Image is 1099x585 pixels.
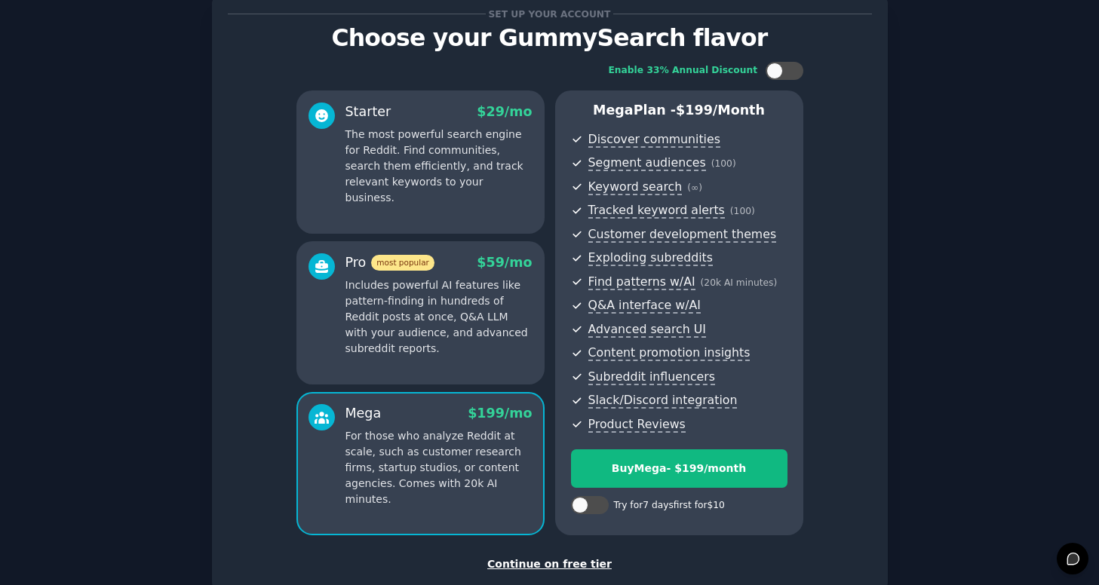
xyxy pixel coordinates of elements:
[676,103,765,118] span: $ 199 /month
[588,369,715,385] span: Subreddit influencers
[345,253,434,272] div: Pro
[701,277,778,288] span: ( 20k AI minutes )
[477,104,532,119] span: $ 29 /mo
[228,25,872,51] p: Choose your GummySearch flavor
[588,322,706,338] span: Advanced search UI
[345,103,391,121] div: Starter
[588,155,706,171] span: Segment audiences
[609,64,758,78] div: Enable 33% Annual Discount
[588,393,738,409] span: Slack/Discord integration
[345,428,533,507] p: For those who analyze Reddit at scale, such as customer research firms, startup studios, or conte...
[486,6,613,22] span: Set up your account
[345,404,382,423] div: Mega
[572,461,787,476] div: Buy Mega - $ 199 /month
[571,449,787,488] button: BuyMega- $199/month
[371,255,434,271] span: most popular
[614,499,725,513] div: Try for 7 days first for $10
[477,255,532,270] span: $ 59 /mo
[711,158,736,169] span: ( 100 )
[588,345,751,361] span: Content promotion insights
[588,132,720,148] span: Discover communities
[345,277,533,357] p: Includes powerful AI features like pattern-finding in hundreds of Reddit posts at once, Q&A LLM w...
[588,417,686,433] span: Product Reviews
[588,274,695,290] span: Find patterns w/AI
[730,206,755,216] span: ( 100 )
[345,127,533,206] p: The most powerful search engine for Reddit. Find communities, search them efficiently, and track ...
[588,227,777,243] span: Customer development themes
[571,101,787,120] p: Mega Plan -
[588,250,713,266] span: Exploding subreddits
[588,179,683,195] span: Keyword search
[468,406,532,421] span: $ 199 /mo
[588,298,701,314] span: Q&A interface w/AI
[588,203,725,219] span: Tracked keyword alerts
[228,556,872,572] div: Continue on free tier
[687,182,702,193] span: ( ∞ )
